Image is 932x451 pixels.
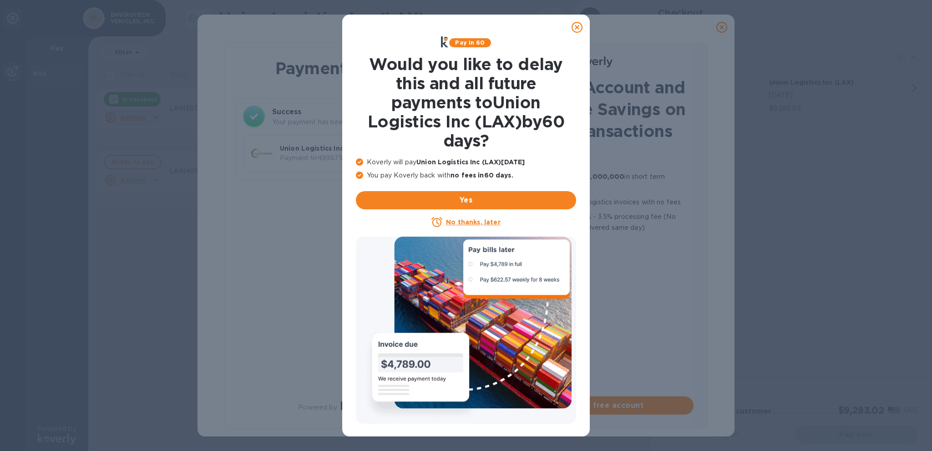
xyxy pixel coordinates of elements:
[298,403,337,412] p: Powered by
[356,157,576,167] p: Koverly will pay
[272,106,434,117] h3: Success
[507,237,694,248] p: No transaction limit
[416,158,525,166] b: Union Logistics Inc (LAX) [DATE]
[377,145,395,152] b: Total
[507,213,542,220] b: Lower fee
[272,117,434,127] p: Your payment has been completed.
[451,172,513,179] b: no fees in 60 days .
[446,218,500,226] u: No thanks, later
[377,153,426,163] p: $13,632.81
[363,195,569,206] span: Yes
[507,158,575,166] b: No transaction fees
[493,76,694,142] h1: Create an Account and Unlock Fee Savings on Future Transactions
[501,400,686,411] span: Create your free account
[507,171,694,193] p: Quick approval for up to in short term financing
[507,198,578,206] b: 60 more days to pay
[280,153,373,163] p: Payment № 49967530
[280,144,373,153] p: Union Logistics Inc (LAX)
[584,173,624,180] b: $1,000,000
[239,57,438,80] h1: Payment Result
[356,55,576,150] h1: Would you like to delay this and all future payments to Union Logistics Inc (LAX) by 60 days ?
[356,171,576,180] p: You pay Koverly back with
[574,56,613,67] img: Logo
[341,401,379,412] img: Logo
[507,211,694,233] p: for Credit cards - 3.5% processing fee (No transaction limit, funds delivered same day)
[356,191,576,209] button: Yes
[455,39,485,46] b: Pay in 60
[493,396,694,415] button: Create your free account
[507,197,694,208] p: all logistics invoices with no fees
